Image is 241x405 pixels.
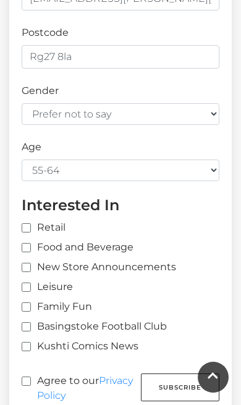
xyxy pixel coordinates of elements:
[22,299,92,314] label: Family Fun
[22,220,66,235] label: Retail
[22,25,69,40] label: Postcode
[22,373,141,403] label: Agree to our
[22,319,167,334] label: Basingstoke Football Club
[22,83,59,98] label: Gender
[22,140,41,155] label: Age
[141,373,219,401] button: Subscribe
[22,196,219,214] h4: Interested In
[22,240,133,255] label: Food and Beverage
[22,260,176,275] label: New Store Announcements
[22,339,138,354] label: Kushti Comics News
[22,279,73,294] label: Leisure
